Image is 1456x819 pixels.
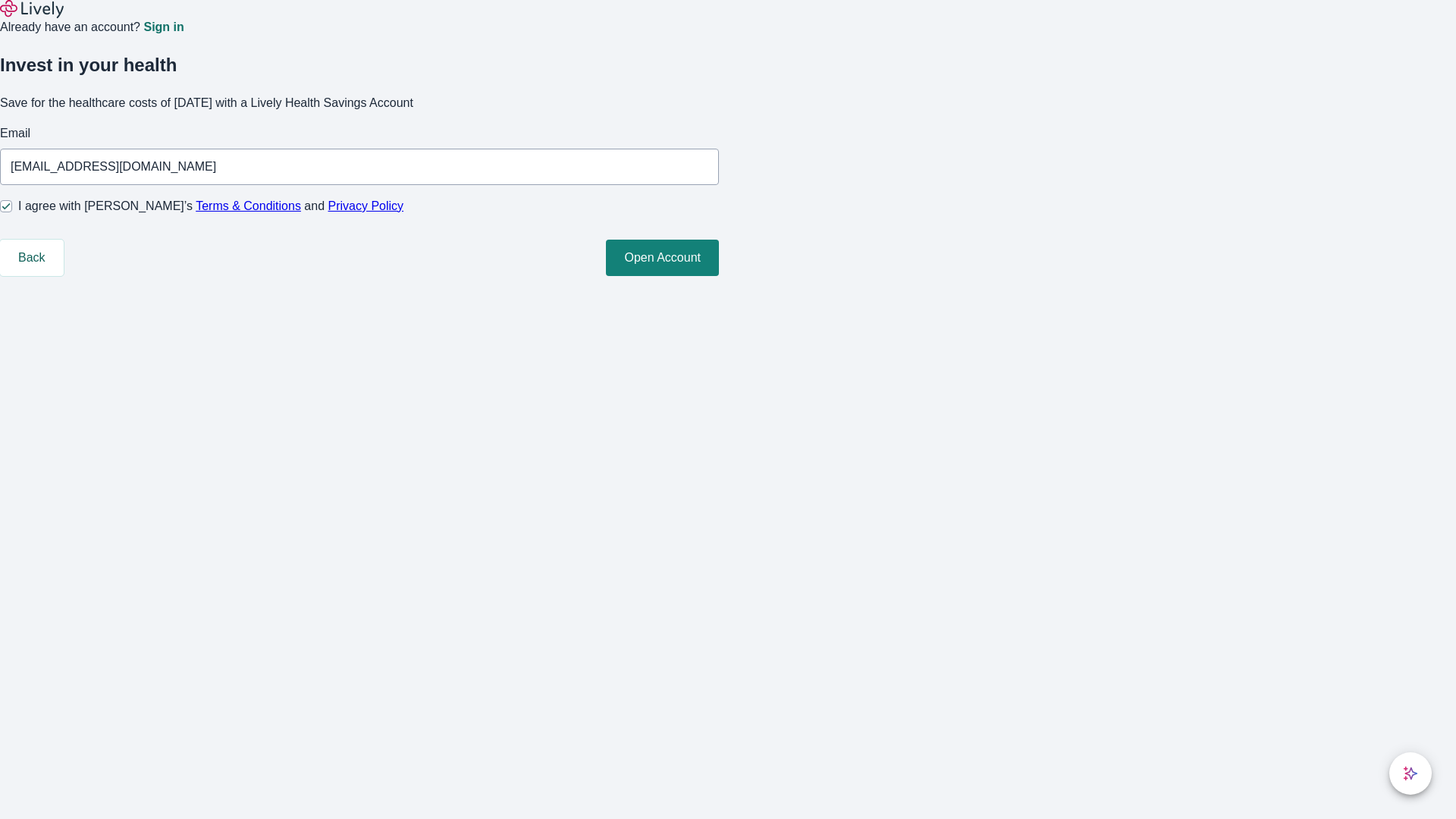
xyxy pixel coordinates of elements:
a: Sign in [143,21,184,33]
button: Open Account [606,240,719,276]
button: chat [1389,752,1432,795]
a: Terms & Conditions [196,199,301,212]
span: I agree with [PERSON_NAME]’s and [18,197,403,215]
svg: Lively AI Assistant [1403,766,1418,781]
a: Privacy Policy [328,199,404,212]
